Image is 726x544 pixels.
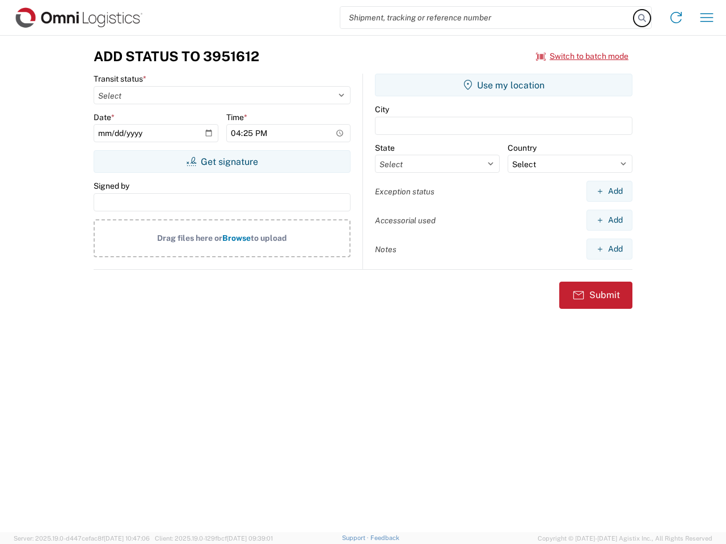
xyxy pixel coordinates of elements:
[536,47,628,66] button: Switch to batch mode
[375,244,396,254] label: Notes
[227,535,273,542] span: [DATE] 09:39:01
[104,535,150,542] span: [DATE] 10:47:06
[375,215,436,226] label: Accessorial used
[94,181,129,191] label: Signed by
[94,74,146,84] label: Transit status
[155,535,273,542] span: Client: 2025.19.0-129fbcf
[586,210,632,231] button: Add
[375,143,395,153] label: State
[375,104,389,114] label: City
[226,112,247,122] label: Time
[94,48,259,65] h3: Add Status to 3951612
[375,186,434,197] label: Exception status
[222,233,251,243] span: Browse
[342,534,370,541] a: Support
[340,7,634,28] input: Shipment, tracking or reference number
[375,74,632,96] button: Use my location
[586,239,632,260] button: Add
[94,112,115,122] label: Date
[508,143,537,153] label: Country
[538,533,712,543] span: Copyright © [DATE]-[DATE] Agistix Inc., All Rights Reserved
[94,150,351,173] button: Get signature
[157,233,222,243] span: Drag files here or
[14,535,150,542] span: Server: 2025.19.0-d447cefac8f
[586,181,632,202] button: Add
[370,534,399,541] a: Feedback
[251,233,287,243] span: to upload
[559,282,632,309] button: Submit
